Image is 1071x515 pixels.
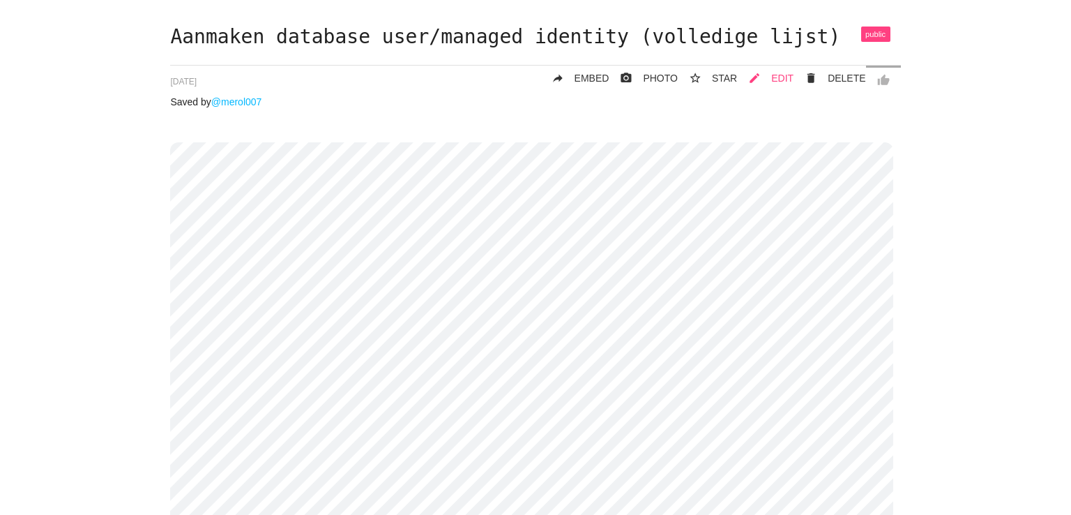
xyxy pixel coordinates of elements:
[620,66,632,91] i: photo_camera
[689,66,701,91] i: star_border
[643,73,678,84] span: PHOTO
[170,27,900,48] h1: Aanmaken database user/managed identity (volledige lijst)
[737,66,793,91] a: mode_editEDIT
[805,66,817,91] i: delete
[609,66,678,91] a: photo_cameraPHOTO
[828,73,865,84] span: DELETE
[793,66,865,91] a: Delete Post
[211,96,262,107] a: @merol007
[540,66,609,91] a: replyEMBED
[771,73,793,84] span: EDIT
[575,73,609,84] span: EMBED
[678,66,737,91] button: star_borderSTAR
[712,73,737,84] span: STAR
[170,96,900,107] p: Saved by
[748,66,761,91] i: mode_edit
[170,77,197,87] span: [DATE]
[552,66,564,91] i: reply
